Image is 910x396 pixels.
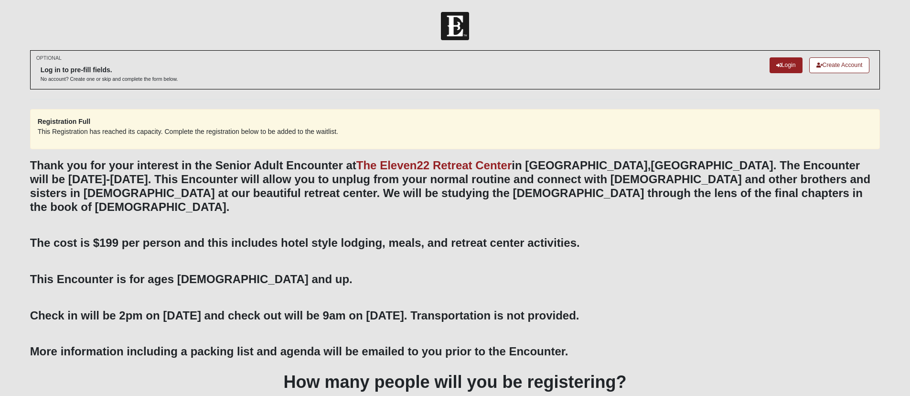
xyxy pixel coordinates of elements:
[441,12,469,40] img: Church of Eleven22 Logo
[38,127,873,137] p: This Registration has reached its capacity. Complete the registration below to be added to the wa...
[30,273,353,286] b: This Encounter is for ages [DEMOGRAPHIC_DATA] and up.
[38,118,90,125] strong: Registration Full
[770,57,803,73] a: Login
[356,159,512,172] a: The Eleven22 Retreat Center
[30,372,880,392] h1: How many people will you be registering?
[30,345,568,358] b: More information including a packing list and agenda will be emailed to you prior to the Encounter.
[809,57,870,73] a: Create Account
[30,309,579,322] b: Check in will be 2pm on [DATE] and check out will be 9am on [DATE]. Transportation is not provided.
[30,159,871,213] b: Thank you for your interest in the Senior Adult Encounter at in [GEOGRAPHIC_DATA],[GEOGRAPHIC_DAT...
[30,236,580,249] b: The cost is $199 per person and this includes hotel style lodging, meals, and retreat center acti...
[36,55,62,62] small: OPTIONAL
[41,76,178,83] p: No account? Create one or skip and complete the form below.
[41,66,178,74] h6: Log in to pre-fill fields.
